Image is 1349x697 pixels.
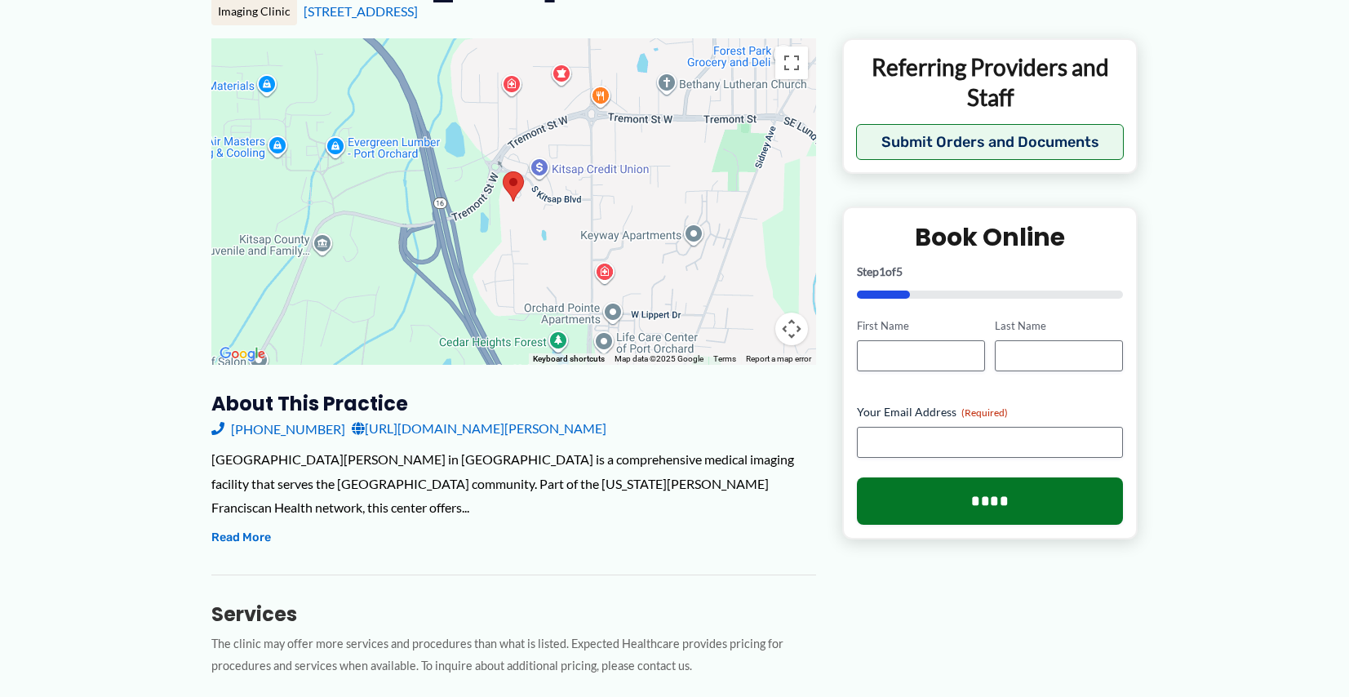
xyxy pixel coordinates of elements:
p: Step of [857,266,1124,277]
a: Report a map error [746,354,811,363]
h3: About this practice [211,391,816,416]
p: Referring Providers and Staff [856,52,1125,112]
a: Open this area in Google Maps (opens a new window) [215,344,269,365]
button: Map camera controls [775,313,808,345]
p: The clinic may offer more services and procedures than what is listed. Expected Healthcare provid... [211,633,816,677]
button: Read More [211,528,271,548]
span: 5 [896,264,903,278]
a: Terms (opens in new tab) [713,354,736,363]
span: Map data ©2025 Google [615,354,703,363]
button: Toggle fullscreen view [775,47,808,79]
span: 1 [879,264,885,278]
button: Submit Orders and Documents [856,124,1125,160]
label: First Name [857,318,985,334]
h2: Book Online [857,221,1124,253]
label: Your Email Address [857,404,1124,420]
button: Keyboard shortcuts [533,353,605,365]
img: Google [215,344,269,365]
a: [URL][DOMAIN_NAME][PERSON_NAME] [352,416,606,441]
a: [PHONE_NUMBER] [211,416,345,441]
span: (Required) [961,406,1008,419]
a: [STREET_ADDRESS] [304,3,418,19]
div: [GEOGRAPHIC_DATA][PERSON_NAME] in [GEOGRAPHIC_DATA] is a comprehensive medical imaging facility t... [211,447,816,520]
h3: Services [211,602,816,627]
label: Last Name [995,318,1123,334]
